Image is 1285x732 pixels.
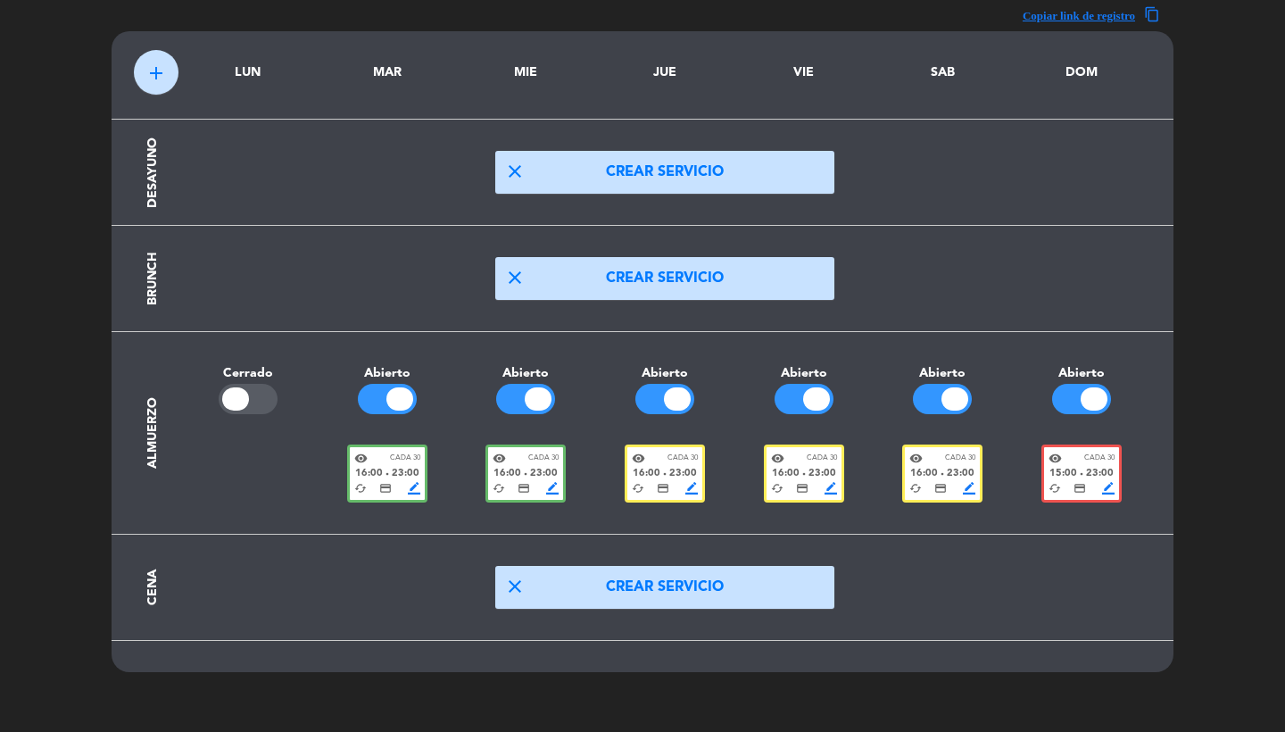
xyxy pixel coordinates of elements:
[379,482,392,495] span: credit_card
[874,363,1013,384] div: Abierto
[1025,62,1138,83] div: DOM
[909,482,922,495] span: cached
[632,452,645,465] span: visibility
[771,482,783,495] span: cached
[354,482,367,495] span: cached
[1084,453,1115,464] span: Cada 30
[495,151,834,194] button: closeCrear servicio
[910,466,938,482] span: 16:00
[887,62,999,83] div: SAB
[530,466,558,482] span: 23:00
[504,161,526,182] span: close
[469,62,582,83] div: MIE
[1080,472,1083,476] span: fiber_manual_record
[909,452,923,465] span: visibility
[504,267,526,288] span: close
[663,472,667,476] span: fiber_manual_record
[963,482,975,495] span: border_color
[504,576,526,597] span: close
[493,466,521,482] span: 16:00
[143,252,163,305] div: Brunch
[734,363,874,384] div: Abierto
[685,482,698,495] span: border_color
[609,62,721,83] div: JUE
[807,453,837,464] span: Cada 30
[1086,466,1114,482] span: 23:00
[633,466,660,482] span: 16:00
[385,472,389,476] span: fiber_manual_record
[143,397,163,469] div: Almuerzo
[456,363,595,384] div: Abierto
[748,62,860,83] div: VIE
[1049,452,1062,465] span: visibility
[934,482,947,495] span: credit_card
[392,466,419,482] span: 23:00
[134,50,178,95] button: add
[772,466,800,482] span: 16:00
[941,472,944,476] span: fiber_manual_record
[318,363,457,384] div: Abierto
[390,453,420,464] span: Cada 30
[595,363,734,384] div: Abierto
[178,363,318,384] div: Cerrado
[528,453,559,464] span: Cada 30
[1102,482,1115,495] span: border_color
[145,62,167,84] span: add
[1012,363,1151,384] div: Abierto
[331,62,444,83] div: MAR
[495,257,834,300] button: closeCrear servicio
[1049,466,1077,482] span: 15:00
[493,482,505,495] span: cached
[495,566,834,609] button: closeCrear servicio
[947,466,974,482] span: 23:00
[771,452,784,465] span: visibility
[192,62,304,83] div: LUN
[546,482,559,495] span: border_color
[518,482,530,495] span: credit_card
[354,452,368,465] span: visibility
[524,472,527,476] span: fiber_manual_record
[1144,6,1160,25] span: content_copy
[669,466,697,482] span: 23:00
[1074,482,1086,495] span: credit_card
[808,466,836,482] span: 23:00
[796,482,808,495] span: credit_card
[825,482,837,495] span: border_color
[802,472,806,476] span: fiber_manual_record
[945,453,975,464] span: Cada 30
[657,482,669,495] span: credit_card
[143,570,163,605] div: Cena
[667,453,698,464] span: Cada 30
[493,452,506,465] span: visibility
[408,482,420,495] span: border_color
[355,466,383,482] span: 16:00
[1023,6,1135,25] span: Copiar link de registro
[143,137,163,208] div: Desayuno
[1049,482,1061,495] span: cached
[632,482,644,495] span: cached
